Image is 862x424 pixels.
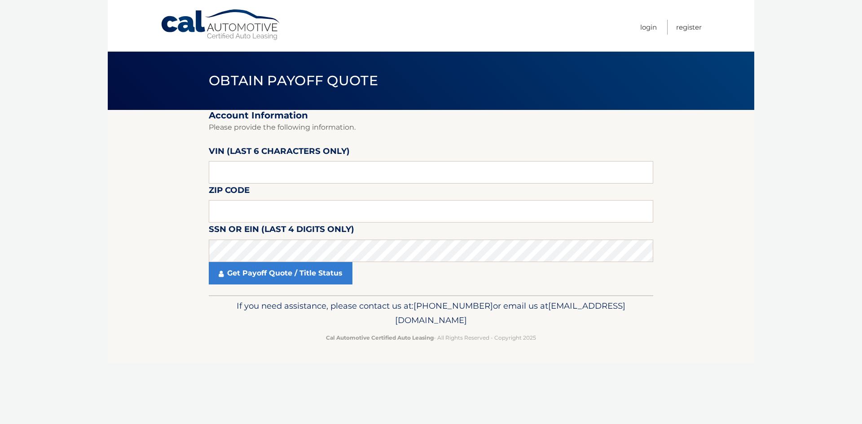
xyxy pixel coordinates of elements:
span: Obtain Payoff Quote [209,72,378,89]
label: SSN or EIN (last 4 digits only) [209,223,354,239]
p: Please provide the following information. [209,121,653,134]
p: If you need assistance, please contact us at: or email us at [215,299,647,328]
h2: Account Information [209,110,653,121]
a: Cal Automotive [160,9,281,41]
span: [PHONE_NUMBER] [413,301,493,311]
p: - All Rights Reserved - Copyright 2025 [215,333,647,342]
label: Zip Code [209,184,250,200]
label: VIN (last 6 characters only) [209,144,350,161]
strong: Cal Automotive Certified Auto Leasing [326,334,434,341]
a: Get Payoff Quote / Title Status [209,262,352,284]
a: Register [676,20,702,35]
a: Login [640,20,657,35]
